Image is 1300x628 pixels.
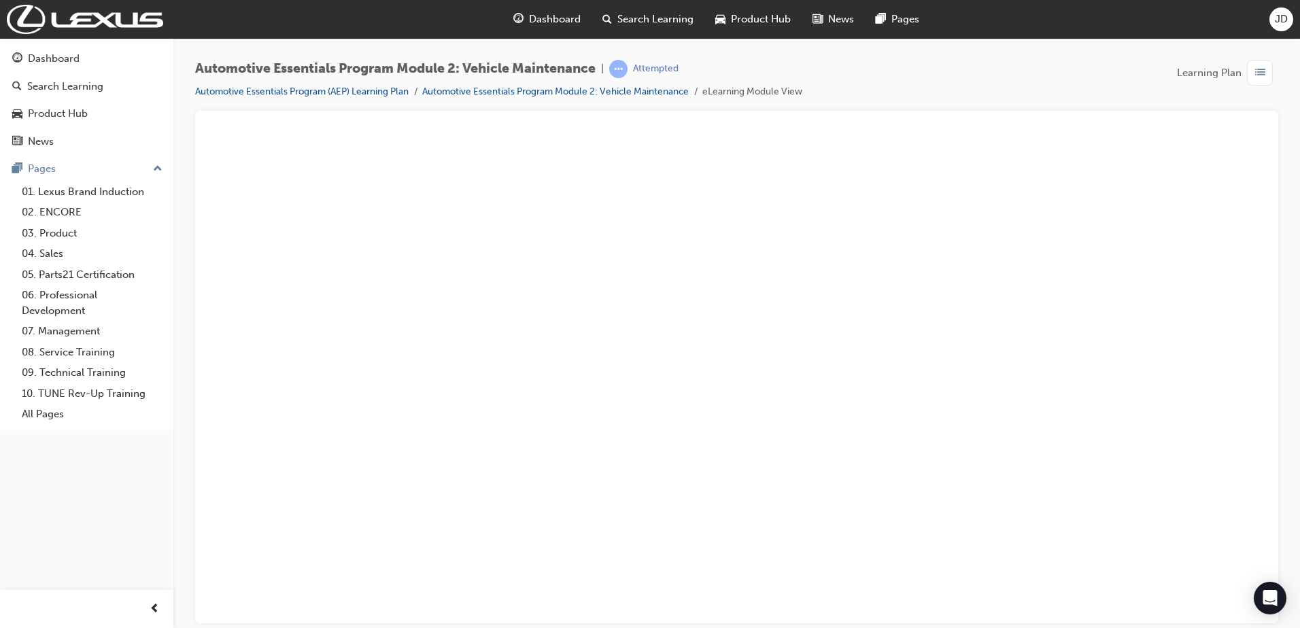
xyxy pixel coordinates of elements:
[16,321,168,342] a: 07. Management
[195,61,596,77] span: Automotive Essentials Program Module 2: Vehicle Maintenance
[1177,60,1278,86] button: Learning Plan
[1255,65,1265,82] span: list-icon
[12,108,22,120] span: car-icon
[1269,7,1293,31] button: JD
[150,601,160,618] span: prev-icon
[27,79,103,94] div: Search Learning
[704,5,802,33] a: car-iconProduct Hub
[195,86,409,97] a: Automotive Essentials Program (AEP) Learning Plan
[828,12,854,27] span: News
[28,106,88,122] div: Product Hub
[513,11,524,28] span: guage-icon
[1177,65,1242,81] span: Learning Plan
[5,156,168,181] button: Pages
[601,61,604,77] span: |
[153,160,162,178] span: up-icon
[16,342,168,363] a: 08. Service Training
[731,12,791,27] span: Product Hub
[16,383,168,404] a: 10. TUNE Rev-Up Training
[802,5,865,33] a: news-iconNews
[592,5,704,33] a: search-iconSearch Learning
[16,181,168,203] a: 01. Lexus Brand Induction
[28,51,80,67] div: Dashboard
[12,81,22,93] span: search-icon
[12,163,22,175] span: pages-icon
[12,136,22,148] span: news-icon
[422,86,689,97] a: Automotive Essentials Program Module 2: Vehicle Maintenance
[812,11,823,28] span: news-icon
[617,12,694,27] span: Search Learning
[1254,582,1286,614] div: Open Intercom Messenger
[5,129,168,154] a: News
[609,60,628,78] span: learningRecordVerb_ATTEMPT-icon
[891,12,919,27] span: Pages
[12,53,22,65] span: guage-icon
[16,362,168,383] a: 09. Technical Training
[529,12,581,27] span: Dashboard
[16,264,168,285] a: 05. Parts21 Certification
[702,84,802,100] li: eLearning Module View
[633,63,679,75] div: Attempted
[5,43,168,156] button: DashboardSearch LearningProduct HubNews
[602,11,612,28] span: search-icon
[876,11,886,28] span: pages-icon
[7,5,163,34] img: Trak
[16,223,168,244] a: 03. Product
[16,202,168,223] a: 02. ENCORE
[5,101,168,126] a: Product Hub
[5,74,168,99] a: Search Learning
[16,285,168,321] a: 06. Professional Development
[5,46,168,71] a: Dashboard
[16,243,168,264] a: 04. Sales
[1275,12,1288,27] span: JD
[502,5,592,33] a: guage-iconDashboard
[715,11,725,28] span: car-icon
[28,161,56,177] div: Pages
[16,404,168,425] a: All Pages
[865,5,930,33] a: pages-iconPages
[28,134,54,150] div: News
